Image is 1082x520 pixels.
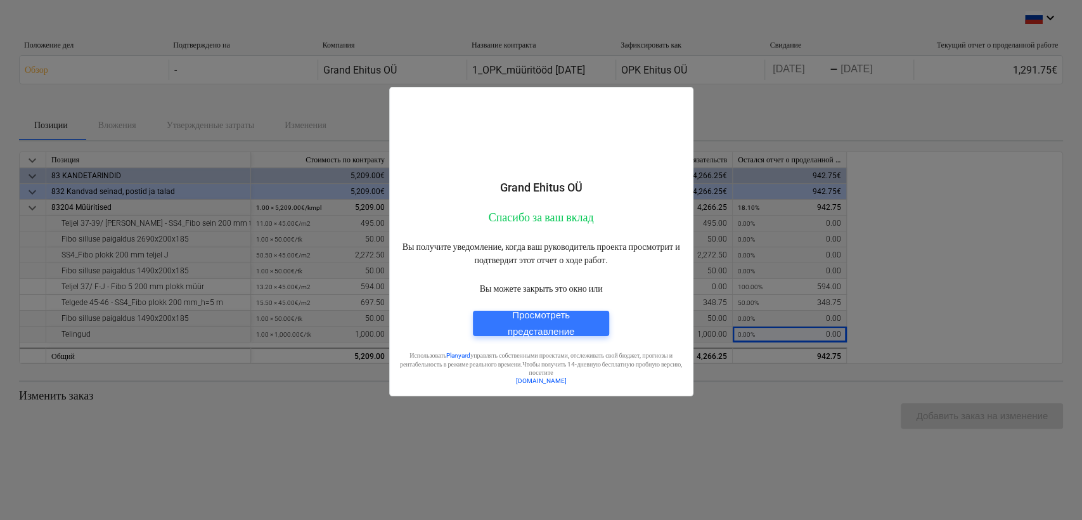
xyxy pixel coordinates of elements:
[400,240,683,267] p: Вы получите уведомление, когда ваш руководитель проекта просмотрит и подтвердит этот отчет о ходе...
[400,210,683,225] p: Спасибо за ваш вклад
[473,311,609,336] button: Просмотреть представление
[400,351,683,377] p: Использовать управлять собственными проектами, отслеживать свой бюджет, прогнозы и рентабельность...
[488,307,594,341] div: Просмотреть представление
[400,180,683,195] p: Grand Ehitus OÜ
[400,282,683,296] p: Вы можете закрыть это окно или
[516,377,567,384] a: [DOMAIN_NAME]
[446,352,470,359] a: Planyard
